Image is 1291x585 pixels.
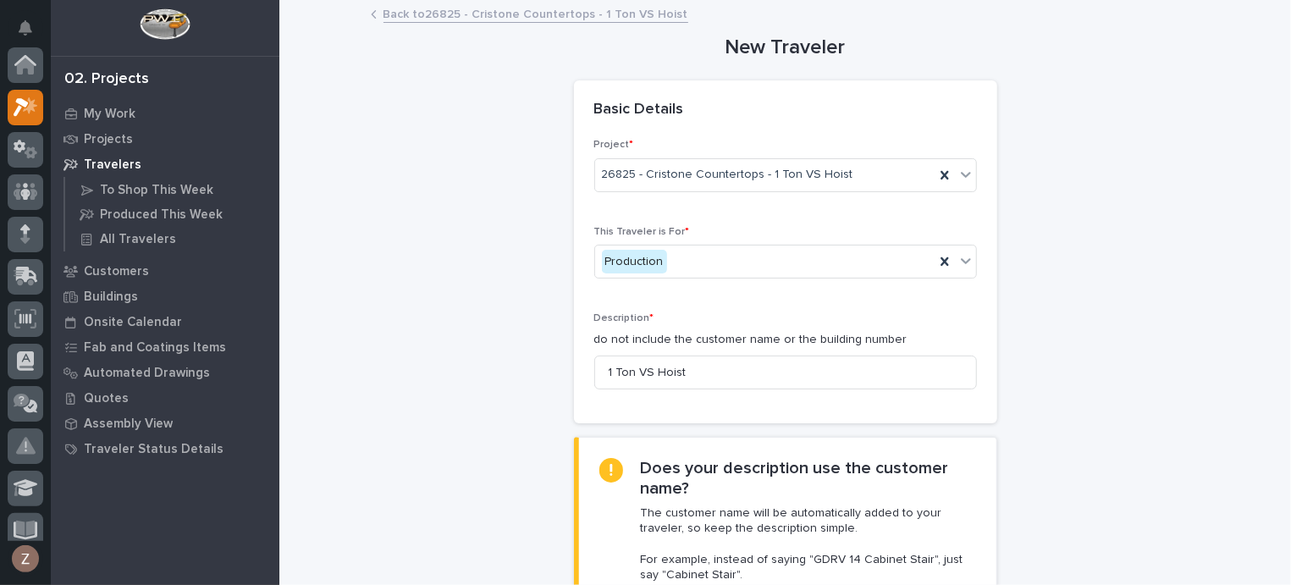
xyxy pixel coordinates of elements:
[8,541,43,577] button: users-avatar
[51,411,279,436] a: Assembly View
[51,360,279,385] a: Automated Drawings
[51,309,279,334] a: Onsite Calendar
[140,8,190,40] img: Workspace Logo
[594,140,634,150] span: Project
[84,417,173,432] p: Assembly View
[84,132,133,147] p: Projects
[100,183,213,198] p: To Shop This Week
[84,442,223,457] p: Traveler Status Details
[21,20,43,47] div: Notifications
[51,152,279,177] a: Travelers
[51,436,279,461] a: Traveler Status Details
[64,70,149,89] div: 02. Projects
[51,385,279,411] a: Quotes
[84,107,135,122] p: My Work
[640,505,975,582] p: The customer name will be automatically added to your traveler, so keep the description simple. F...
[602,166,853,184] span: 26825 - Cristone Countertops - 1 Ton VS Hoist
[51,334,279,360] a: Fab and Coatings Items
[640,458,975,499] h2: Does your description use the customer name?
[100,207,223,223] p: Produced This Week
[65,227,279,251] a: All Travelers
[383,3,688,23] a: Back to26825 - Cristone Countertops - 1 Ton VS Hoist
[8,10,43,46] button: Notifications
[84,315,182,330] p: Onsite Calendar
[65,178,279,201] a: To Shop This Week
[574,36,997,60] h1: New Traveler
[594,313,654,323] span: Description
[51,101,279,126] a: My Work
[100,232,176,247] p: All Travelers
[65,202,279,226] a: Produced This Week
[594,101,684,119] h2: Basic Details
[51,126,279,152] a: Projects
[84,157,141,173] p: Travelers
[84,290,138,305] p: Buildings
[51,284,279,309] a: Buildings
[594,331,977,349] p: do not include the customer name or the building number
[602,250,667,274] div: Production
[594,227,690,237] span: This Traveler is For
[84,391,129,406] p: Quotes
[84,264,149,279] p: Customers
[84,366,210,381] p: Automated Drawings
[51,258,279,284] a: Customers
[84,340,226,356] p: Fab and Coatings Items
